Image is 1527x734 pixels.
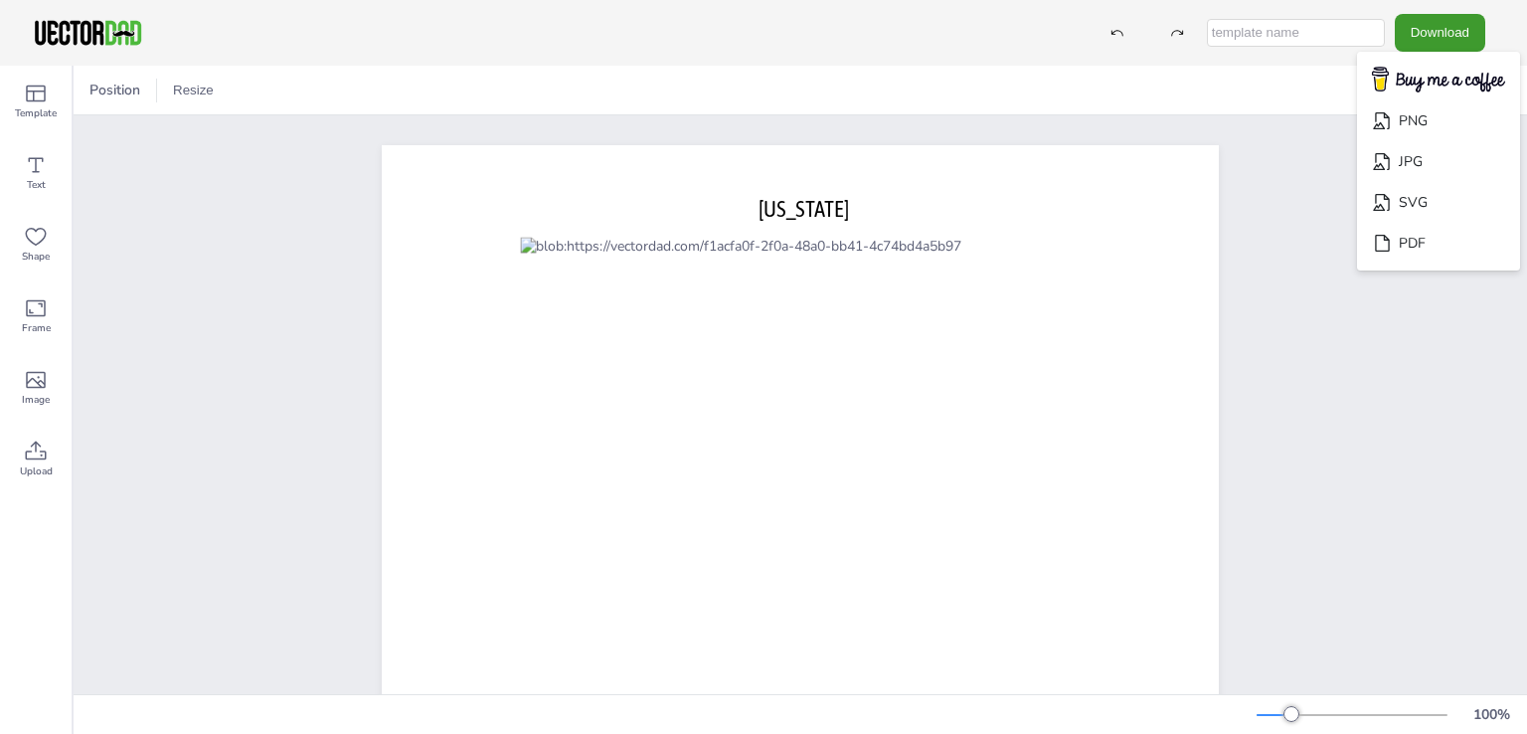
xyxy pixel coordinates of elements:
[22,392,50,408] span: Image
[1207,19,1385,47] input: template name
[85,81,144,99] span: Position
[1357,223,1520,264] li: PDF
[15,105,57,121] span: Template
[759,196,849,222] span: [US_STATE]
[1357,182,1520,223] li: SVG
[20,463,53,479] span: Upload
[1357,141,1520,182] li: JPG
[27,177,46,193] span: Text
[22,320,51,336] span: Frame
[1357,100,1520,141] li: PNG
[32,18,144,48] img: VectorDad-1.png
[1395,14,1485,51] button: Download
[1467,705,1515,724] div: 100 %
[22,249,50,265] span: Shape
[1357,52,1520,272] ul: Download
[1359,61,1518,99] img: buymecoffee.png
[165,75,222,106] button: Resize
